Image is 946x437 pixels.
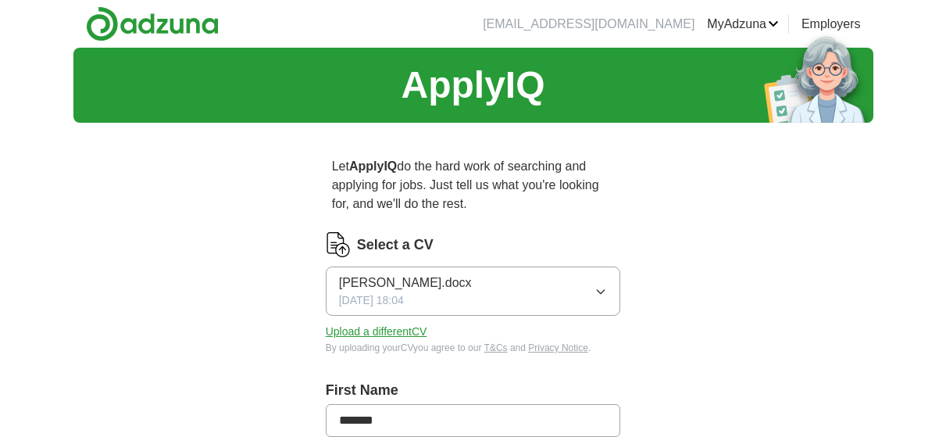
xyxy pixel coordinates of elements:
button: Upload a differentCV [326,324,427,340]
label: First Name [326,380,621,401]
a: Privacy Notice [528,342,588,353]
img: CV Icon [326,232,351,257]
span: [DATE] 18:04 [339,292,404,309]
img: Adzuna logo [86,6,219,41]
button: [PERSON_NAME].docx[DATE] 18:04 [326,267,621,316]
li: [EMAIL_ADDRESS][DOMAIN_NAME] [483,15,694,34]
a: T&Cs [484,342,508,353]
label: Select a CV [357,235,434,256]
p: Let do the hard work of searching and applying for jobs. Just tell us what you're looking for, an... [326,151,621,220]
div: By uploading your CV you agree to our and . [326,341,621,355]
strong: ApplyIQ [349,159,397,173]
a: MyAdzuna [707,15,779,34]
span: [PERSON_NAME].docx [339,274,472,292]
a: Employers [801,15,861,34]
h1: ApplyIQ [401,57,544,113]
